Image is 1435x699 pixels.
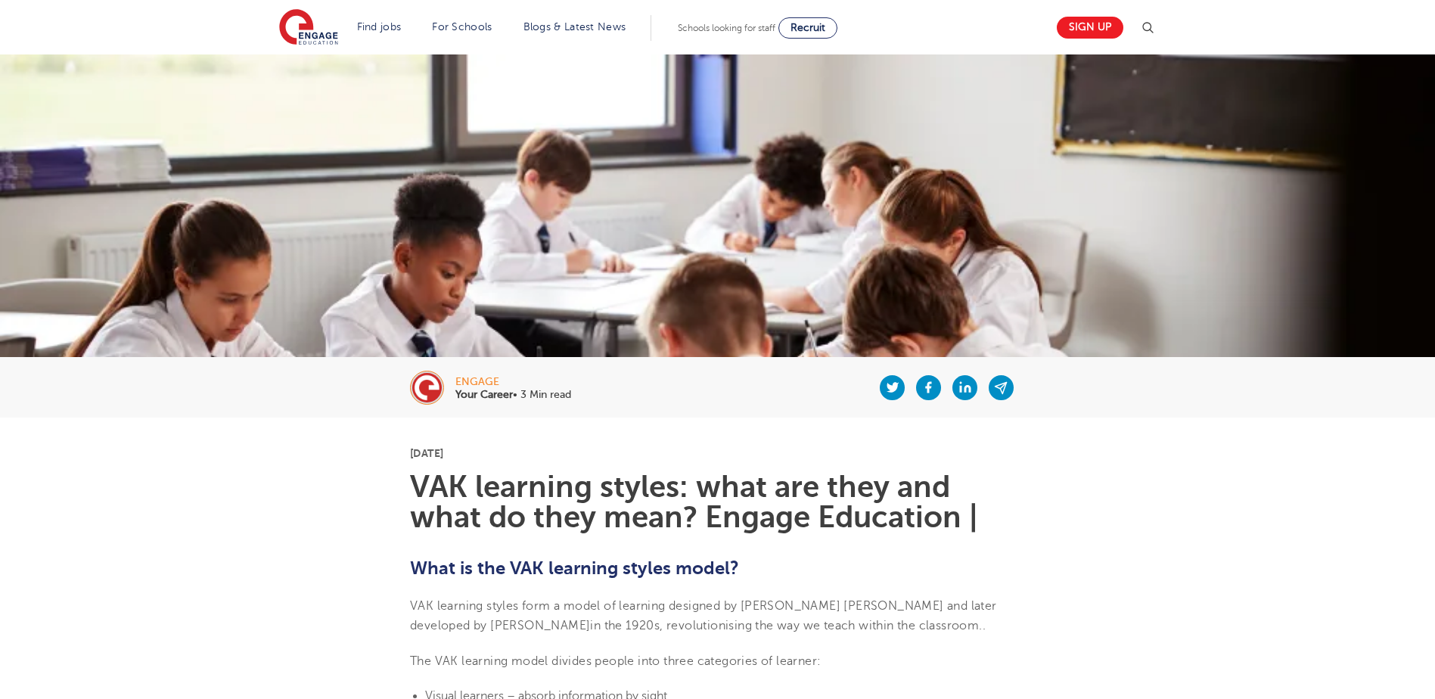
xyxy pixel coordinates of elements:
a: Blogs & Latest News [523,21,626,33]
a: For Schools [432,21,492,33]
a: Recruit [778,17,837,39]
img: Engage Education [279,9,338,47]
span: The VAK learning model divides people into three categories of learner: [410,654,821,668]
span: Schools looking for staff [678,23,775,33]
h1: VAK learning styles: what are they and what do they mean? Engage Education | [410,472,1025,533]
span: in the 1920s, revolutionising the way we teach within the classroom. [590,619,982,632]
b: Your Career [455,389,513,400]
p: • 3 Min read [455,390,571,400]
b: What is the VAK learning styles model? [410,558,739,579]
div: engage [455,377,571,387]
span: VAK learning styles form a model of learning designed by [PERSON_NAME] [PERSON_NAME] and later de... [410,599,997,632]
span: Recruit [790,22,825,33]
a: Find jobs [357,21,402,33]
a: Sign up [1057,17,1123,39]
p: [DATE] [410,448,1025,458]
